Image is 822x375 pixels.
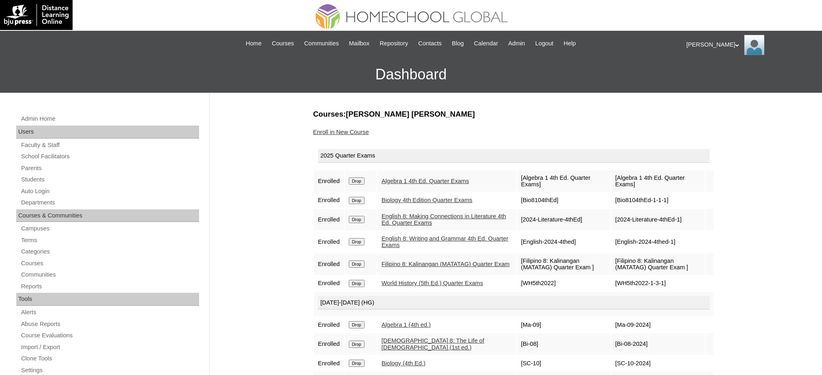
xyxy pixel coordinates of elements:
[744,35,764,55] img: Ariane Ebuen
[242,39,266,48] a: Home
[4,4,69,26] img: logo-white.png
[349,197,365,204] input: Drop
[314,276,344,291] td: Enrolled
[349,321,365,328] input: Drop
[560,39,580,48] a: Help
[16,126,199,138] div: Users
[20,270,199,280] a: Communities
[304,39,339,48] span: Communities
[508,39,525,48] span: Admin
[474,39,498,48] span: Calendar
[611,170,705,192] td: [Algebra 1 4th Ed. Quarter Exams]
[448,39,468,48] a: Blog
[16,293,199,306] div: Tools
[313,109,715,119] h3: Courses:[PERSON_NAME] [PERSON_NAME]
[611,231,705,253] td: [English-2024-4thed-1]
[314,193,344,208] td: Enrolled
[318,296,710,310] div: [DATE]-[DATE] (HG)
[517,356,610,371] td: [SC-10]
[418,39,442,48] span: Contacts
[349,341,365,348] input: Drop
[517,231,610,253] td: [English-2024-4thed]
[20,247,199,257] a: Categories
[382,235,509,249] a: English 8: Writing and Grammar 4th Ed. Quarter Exams
[611,317,705,332] td: [Ma-09-2024]
[349,216,365,223] input: Drop
[380,39,408,48] span: Repository
[382,197,472,203] a: Biology 4th Edition Quarter Exams
[349,39,370,48] span: Mailbox
[349,238,365,245] input: Drop
[349,177,365,185] input: Drop
[20,114,199,124] a: Admin Home
[20,258,199,268] a: Courses
[470,39,502,48] a: Calendar
[20,224,199,234] a: Campuses
[300,39,343,48] a: Communities
[4,56,818,93] h3: Dashboard
[349,360,365,367] input: Drop
[382,360,425,366] a: Biology (4th Ed.)
[268,39,298,48] a: Courses
[687,35,814,55] div: [PERSON_NAME]
[313,129,369,135] a: Enroll in New Course
[20,235,199,245] a: Terms
[20,319,199,329] a: Abuse Reports
[611,276,705,291] td: [WH5th2022-1-3-1]
[349,260,365,268] input: Drop
[16,209,199,222] div: Courses & Communities
[382,337,484,351] a: [DEMOGRAPHIC_DATA] 8: The Life of [DEMOGRAPHIC_DATA] (1st ed.)
[272,39,294,48] span: Courses
[382,178,469,184] a: Algebra 1 4th Ed. Quarter Exams
[564,39,576,48] span: Help
[20,198,199,208] a: Departments
[314,231,344,253] td: Enrolled
[349,280,365,287] input: Drop
[504,39,529,48] a: Admin
[376,39,412,48] a: Repository
[20,342,199,352] a: Import / Export
[382,280,483,286] a: World History (5th Ed.) Quarter Exams
[314,333,344,355] td: Enrolled
[314,356,344,371] td: Enrolled
[611,254,705,275] td: [Filipino 8: Kalinangan (MATATAG) Quarter Exam ]
[20,307,199,317] a: Alerts
[314,317,344,332] td: Enrolled
[20,330,199,341] a: Course Evaluations
[531,39,558,48] a: Logout
[20,163,199,173] a: Parents
[20,281,199,292] a: Reports
[20,186,199,196] a: Auto Login
[517,193,610,208] td: [Bio8104thEd]
[20,354,199,364] a: Clone Tools
[382,261,510,267] a: Filipino 8: Kalinangan (MATATAG) Quarter Exam
[517,254,610,275] td: [Filipino 8: Kalinangan (MATATAG) Quarter Exam ]
[314,254,344,275] td: Enrolled
[20,140,199,150] a: Faculty & Staff
[382,213,506,226] a: English 8: Making Connections in Literature 4th Ed. Quarter Exams
[314,170,344,192] td: Enrolled
[452,39,464,48] span: Blog
[611,333,705,355] td: [Bi-08-2024]
[318,149,710,163] div: 2025 Quarter Exams
[517,333,610,355] td: [Bi-08]
[414,39,446,48] a: Contacts
[20,175,199,185] a: Students
[20,151,199,162] a: School Facilitators
[517,209,610,230] td: [2024-Literature-4thEd]
[382,322,431,328] a: Algebra 1 (4th ed.)
[246,39,262,48] span: Home
[314,209,344,230] td: Enrolled
[517,317,610,332] td: [Ma-09]
[517,170,610,192] td: [Algebra 1 4th Ed. Quarter Exams]
[535,39,554,48] span: Logout
[611,193,705,208] td: [Bio8104thEd-1-1-1]
[611,209,705,230] td: [2024-Literature-4thEd-1]
[345,39,374,48] a: Mailbox
[611,356,705,371] td: [SC-10-2024]
[517,276,610,291] td: [WH5th2022]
